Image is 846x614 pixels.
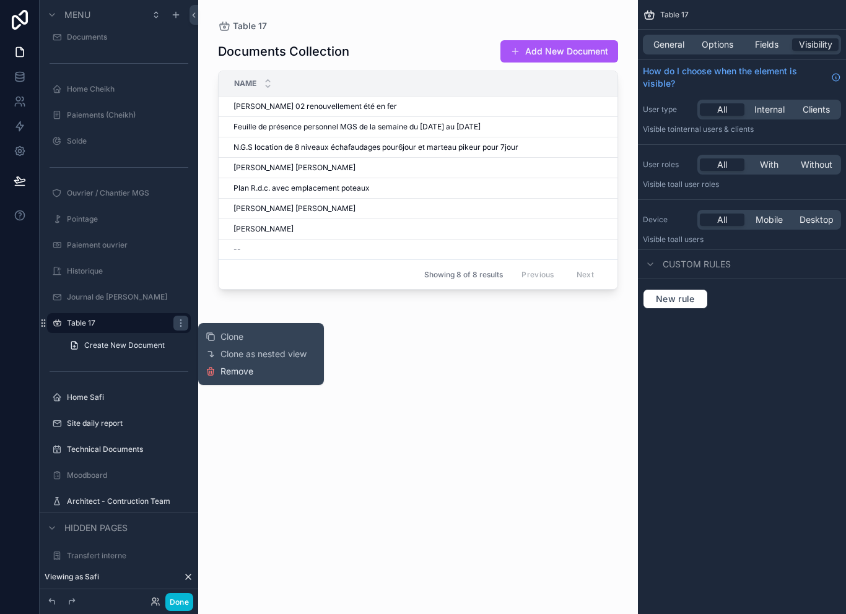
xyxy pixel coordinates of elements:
span: Internal users & clients [674,124,754,134]
span: All [717,158,727,171]
span: Create New Document [84,340,165,350]
button: Done [165,593,193,611]
label: Home Safi [67,392,188,402]
span: With [760,158,778,171]
span: Visibility [799,38,832,51]
span: Clone as nested view [220,348,307,360]
label: Technical Documents [67,444,188,454]
label: User type [643,105,692,115]
label: Paiements (Cheikh) [67,110,188,120]
label: Site daily report [67,418,188,428]
label: Historique [67,266,188,276]
label: Device [643,215,692,225]
span: Options [702,38,733,51]
span: New rule [651,293,700,305]
span: Hidden pages [64,522,128,534]
label: Ouvrier / Chantier MGS [67,188,188,198]
label: Home Cheikh [67,84,188,94]
span: General [653,38,684,51]
span: Table 17 [660,10,689,20]
p: Visible to [643,235,841,244]
label: Architect - Contruction Team [67,496,188,506]
a: How do I choose when the element is visible? [643,65,841,90]
span: All [717,103,727,116]
button: New rule [643,289,708,309]
span: Without [801,158,832,171]
label: Table 17 [67,318,166,328]
button: Clone [206,331,253,343]
label: Solde [67,136,188,146]
label: Transfert interne [67,551,188,561]
span: Showing 8 of 8 results [424,270,503,280]
span: Mobile [756,214,783,226]
label: Paiement ouvrier [67,240,188,250]
span: All [717,214,727,226]
button: Clone as nested view [206,348,316,360]
span: How do I choose when the element is visible? [643,65,826,90]
span: all users [674,235,704,244]
span: Custom rules [663,258,731,270]
p: Visible to [643,179,841,189]
span: Remove [220,365,253,378]
p: Visible to [643,124,841,134]
label: Journal de [PERSON_NAME] [67,292,188,302]
a: Create New Document [62,335,191,355]
span: Clone [220,331,243,343]
span: Clients [803,103,830,116]
button: Remove [206,365,253,378]
span: Internal [754,103,785,116]
span: Fields [755,38,778,51]
span: Name [234,79,256,89]
label: Documents [67,32,188,42]
span: Viewing as Safi [45,572,99,582]
span: Desktop [800,214,834,226]
span: All user roles [674,179,719,189]
span: Menu [64,9,90,21]
label: Moodboard [67,470,188,480]
label: User roles [643,160,692,170]
label: Pointage [67,214,188,224]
